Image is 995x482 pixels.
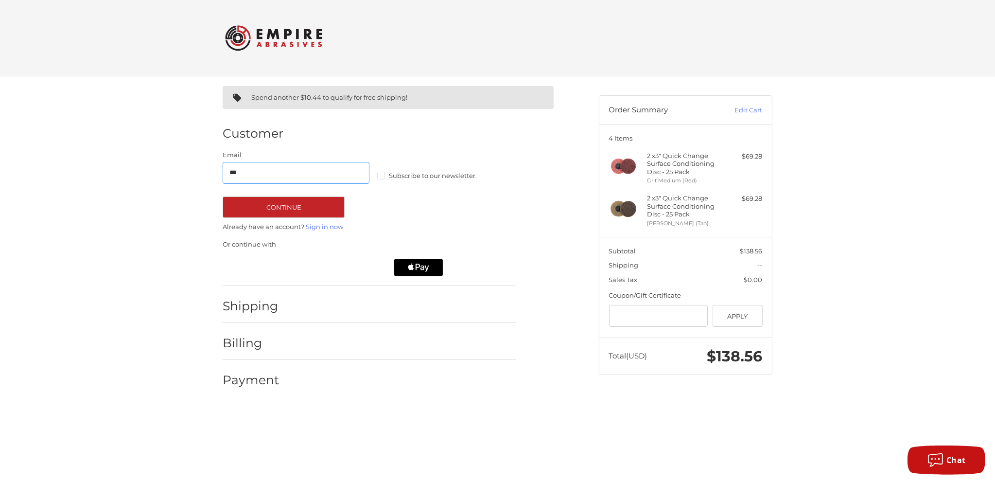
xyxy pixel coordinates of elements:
span: $138.56 [707,347,763,365]
span: Subtotal [609,247,636,255]
span: Subscribe to our newsletter. [389,172,477,179]
span: Total (USD) [609,351,647,360]
h2: Shipping [223,299,279,314]
span: Spend another $10.44 to qualify for free shipping! [251,93,407,101]
div: $69.28 [724,152,763,161]
a: Sign in now [306,223,343,231]
label: Email [223,150,369,160]
div: Coupon/Gift Certificate [609,291,763,301]
p: Already have an account? [223,222,516,232]
h3: 4 Items [609,134,763,142]
p: Or continue with [223,240,516,250]
h2: Customer [223,126,283,141]
li: [PERSON_NAME] (Tan) [647,219,722,228]
span: -- [758,261,763,269]
span: $0.00 [744,276,763,284]
button: Continue [223,196,345,218]
h2: Billing [223,336,279,351]
li: Grit Medium (Red) [647,177,722,185]
div: $69.28 [724,194,763,204]
a: Edit Cart [714,106,763,115]
span: $138.56 [740,247,763,255]
button: Chat [908,446,985,475]
span: Sales Tax [609,276,638,284]
h2: Payment [223,373,279,388]
h4: 2 x 3" Quick Change Surface Conditioning Disc - 25 Pack [647,152,722,176]
span: Shipping [609,261,639,269]
h4: 2 x 3" Quick Change Surface Conditioning Disc - 25 Pack [647,194,722,218]
iframe: PayPal-paylater [307,259,384,276]
h3: Order Summary [609,106,714,115]
iframe: PayPal-paypal [220,259,297,276]
input: Gift Certificate or Coupon Code [609,305,708,327]
span: Chat [946,455,966,465]
img: Empire Abrasives [225,19,322,57]
button: Apply [713,305,763,327]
